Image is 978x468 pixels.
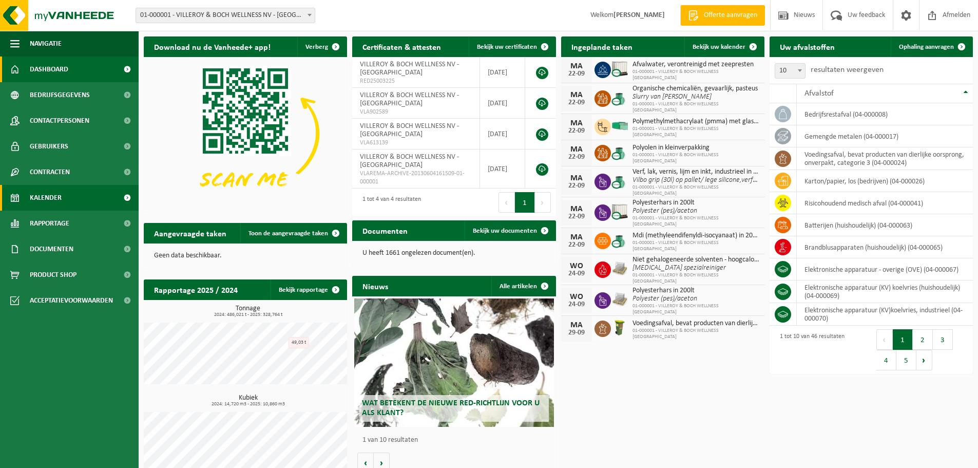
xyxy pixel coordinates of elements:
span: Documenten [30,236,73,262]
button: 1 [893,329,913,350]
span: Contactpersonen [30,108,89,134]
span: Afvalwater, verontreinigd met zeepresten [632,61,759,69]
span: VILLEROY & BOCH WELLNESS NV - [GEOGRAPHIC_DATA] [360,91,459,107]
span: Verf, lak, vernis, lijm en inkt, industrieel in kleinverpakking [632,168,759,176]
div: WO [566,293,587,301]
span: VILLEROY & BOCH WELLNESS NV - [GEOGRAPHIC_DATA] [360,122,459,138]
span: 01-000001 - VILLEROY & BOCH WELLNESS [GEOGRAPHIC_DATA] [632,215,759,228]
a: Bekijk uw documenten [465,220,555,241]
a: Bekijk uw kalender [684,36,763,57]
button: Previous [498,192,515,213]
span: 01-000001 - VILLEROY & BOCH WELLNESS [GEOGRAPHIC_DATA] [632,272,759,285]
td: batterijen (huishoudelijk) (04-000063) [797,214,973,236]
i: Vilbo grip (30l) op pallet/ lege silicone,verf/lijm 200lvat [632,176,789,184]
button: Previous [876,329,893,350]
i: Slurry van [PERSON_NAME] [632,93,712,101]
span: Product Shop [30,262,76,288]
p: 1 van 10 resultaten [362,437,550,444]
span: Bekijk uw kalender [693,44,745,50]
a: Offerte aanvragen [680,5,765,26]
td: elektronische apparatuur (KV)koelvries, industrieel (04-000070) [797,303,973,326]
span: Contracten [30,159,70,185]
h2: Rapportage 2025 / 2024 [144,279,248,299]
button: 4 [876,350,896,370]
div: 1 tot 4 van 4 resultaten [357,191,421,214]
span: Voedingsafval, bevat producten van dierlijke oorsprong, onverpakt, categorie 3 [632,320,759,328]
img: PB-IC-CU [611,203,628,220]
div: 24-09 [566,301,587,308]
div: MA [566,205,587,213]
div: MA [566,62,587,70]
span: Polyesterhars in 200lt [632,287,759,295]
span: Kalender [30,185,62,211]
h2: Nieuws [352,276,398,296]
span: 01-000001 - VILLEROY & BOCH WELLNESS NV - ROESELARE [136,8,315,23]
img: PB-IC-CU [611,60,628,78]
div: WO [566,262,587,270]
p: Geen data beschikbaar. [154,252,337,259]
button: Verberg [297,36,346,57]
i: [MEDICAL_DATA] spezialreiniger [632,264,726,272]
img: Download de VHEPlus App [144,57,347,210]
span: VLA902589 [360,108,472,116]
button: Next [916,350,932,370]
p: U heeft 1661 ongelezen document(en). [362,250,545,257]
span: Gebruikers [30,134,68,159]
span: Polyesterhars in 200lt [632,199,759,207]
td: gemengde metalen (04-000017) [797,125,973,147]
span: Afvalstof [804,89,834,98]
div: 22-09 [566,241,587,249]
span: Verberg [305,44,328,50]
span: Polyolen in kleinverpakking [632,144,759,152]
div: 22-09 [566,154,587,161]
span: 01-000001 - VILLEROY & BOCH WELLNESS [GEOGRAPHIC_DATA] [632,152,759,164]
div: MA [566,145,587,154]
td: karton/papier, los (bedrijven) (04-000026) [797,170,973,192]
td: risicohoudend medisch afval (04-000041) [797,192,973,214]
button: 5 [896,350,916,370]
h2: Aangevraagde taken [144,223,237,243]
label: resultaten weergeven [811,66,884,74]
img: WB-0060-HPE-GN-50 [611,319,628,336]
span: Rapportage [30,211,69,236]
a: Toon de aangevraagde taken [240,223,346,244]
span: Niet gehalogeneerde solventen - hoogcalorisch in kleinverpakking [632,256,759,264]
span: 01-000001 - VILLEROY & BOCH WELLNESS [GEOGRAPHIC_DATA] [632,184,759,197]
span: Organische chemicaliën, gevaarlijk, pasteus [632,85,759,93]
span: VILLEROY & BOCH WELLNESS NV - [GEOGRAPHIC_DATA] [360,153,459,169]
span: VLAREMA-ARCHIVE-20130604161509-01-000001 [360,170,472,186]
div: MA [566,174,587,182]
span: Bedrijfsgegevens [30,82,90,108]
span: VLA613139 [360,139,472,147]
span: RED25003225 [360,77,472,85]
span: Navigatie [30,31,62,57]
div: 22-09 [566,70,587,78]
span: Wat betekent de nieuwe RED-richtlijn voor u als klant? [362,399,540,417]
td: elektronische apparatuur (KV) koelvries (huishoudelijk) (04-000069) [797,280,973,303]
div: 22-09 [566,127,587,135]
span: Bekijk uw certificaten [477,44,537,50]
div: 24-09 [566,270,587,277]
div: 22-09 [566,182,587,190]
span: VILLEROY & BOCH WELLNESS NV - [GEOGRAPHIC_DATA] [360,61,459,77]
span: 01-000001 - VILLEROY & BOCH WELLNESS [GEOGRAPHIC_DATA] [632,303,759,315]
span: Ophaling aanvragen [899,44,954,50]
td: [DATE] [480,57,525,88]
strong: [PERSON_NAME] [613,11,665,19]
span: 01-000001 - VILLEROY & BOCH WELLNESS [GEOGRAPHIC_DATA] [632,69,759,81]
div: 1 tot 10 van 46 resultaten [775,328,845,371]
div: 29-09 [566,329,587,336]
div: 22-09 [566,213,587,220]
span: Mdi (methyleendifenyldi-isocyanaat) in 200 lt [632,232,759,240]
a: Ophaling aanvragen [891,36,972,57]
span: 01-000001 - VILLEROY & BOCH WELLNESS [GEOGRAPHIC_DATA] [632,240,759,252]
td: brandblusapparaten (huishoudelijk) (04-000065) [797,236,973,258]
span: Offerte aanvragen [701,10,760,21]
h2: Certificaten & attesten [352,36,451,57]
a: Wat betekent de nieuwe RED-richtlijn voor u als klant? [354,298,553,427]
td: [DATE] [480,119,525,149]
span: 01-000001 - VILLEROY & BOCH WELLNESS [GEOGRAPHIC_DATA] [632,328,759,340]
div: MA [566,321,587,329]
a: Alle artikelen [491,276,555,296]
span: 10 [775,64,805,78]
